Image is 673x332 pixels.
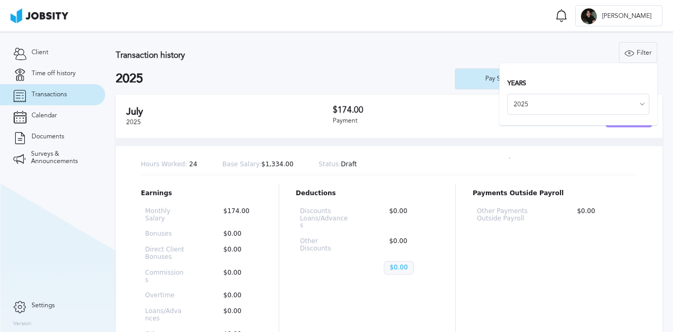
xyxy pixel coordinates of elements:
div: Pay Statement [480,75,532,83]
span: Status: [319,160,341,168]
p: Loans/Advances [145,308,185,323]
p: Overtime [145,292,185,299]
span: Documents [32,133,64,140]
p: $0.00 [218,292,258,299]
p: $174.00 [218,208,258,223]
span: Base Salary: [222,160,261,168]
span: Settings [32,302,55,309]
h2: July [126,106,333,117]
button: Pay Statement [455,68,556,89]
p: $0.00 [384,261,413,275]
p: Draft [319,161,357,168]
img: ab4bad089aa723f57921c736e9817d99.png [11,8,68,23]
p: $0.00 [572,208,633,223]
p: Monthly Salary [145,208,185,223]
p: $0.00 [384,238,434,253]
input: Filter by year [507,94,649,115]
label: Version: [13,321,33,327]
h3: Years [507,80,649,87]
h3: $174.00 [333,105,492,115]
p: Deductions [296,190,439,197]
span: Transactions [32,91,67,98]
h3: Transaction history [116,51,411,60]
p: $0.00 [218,308,258,323]
span: [PERSON_NAME] [597,13,657,20]
span: Client [32,49,48,56]
button: A[PERSON_NAME] [575,5,662,26]
div: Payment [333,117,492,125]
button: Filter [619,42,657,63]
span: Calendar [32,112,57,119]
span: 2025 [126,118,141,126]
span: Hours Worked: [141,160,187,168]
div: A [581,8,597,24]
div: Filter [619,43,657,64]
p: $0.00 [384,208,434,229]
p: Payments Outside Payroll [473,190,637,197]
span: Surveys & Announcements [31,150,92,165]
p: Earnings [141,190,262,197]
p: $0.00 [218,230,258,238]
p: $1,334.00 [222,161,293,168]
h2: 2025 [116,72,455,86]
p: Direct Client Bonuses [145,246,185,261]
button: Hide Details [606,106,652,127]
p: $0.00 [218,269,258,284]
p: Bonuses [145,230,185,238]
p: Other Discounts [300,238,351,253]
span: Time off history [32,70,76,77]
p: Discounts Loans/Advances [300,208,351,229]
p: Other Payments Outside Payroll [477,208,538,223]
p: Commissions [145,269,185,284]
p: 24 [141,161,197,168]
p: $0.00 [218,246,258,261]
